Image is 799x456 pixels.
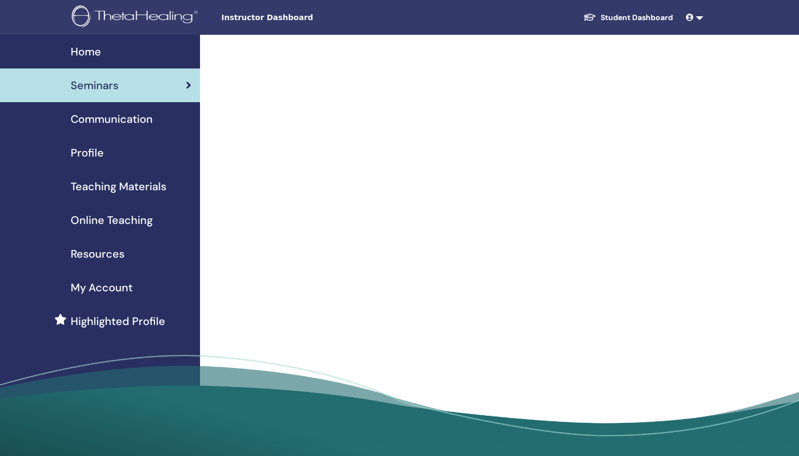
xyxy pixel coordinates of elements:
[71,246,124,262] span: Resources
[583,13,596,22] img: graduation-cap-white.svg
[221,12,384,23] span: Instructor Dashboard
[72,5,202,30] img: logo.png
[71,111,153,127] span: Communication
[71,279,133,296] span: My Account
[71,178,166,195] span: Teaching Materials
[71,145,104,161] span: Profile
[71,77,118,93] span: Seminars
[71,313,165,329] span: Highlighted Profile
[71,212,153,228] span: Online Teaching
[71,43,101,60] span: Home
[575,8,682,28] a: Student Dashboard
